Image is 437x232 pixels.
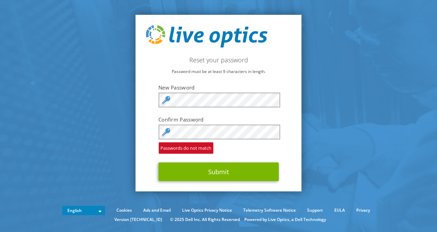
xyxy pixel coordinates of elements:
[138,207,176,214] a: Ads and Email
[302,207,328,214] a: Support
[244,216,326,223] li: Powered by Live Optics, a Dell Technology
[146,56,291,64] h2: Reset your password
[158,162,279,181] button: Submit
[167,216,243,223] li: © 2025 Dell Inc. All Rights Reserved
[146,25,268,48] img: live_optics_svg.svg
[177,207,237,214] a: Live Optics Privacy Notice
[351,207,375,214] a: Privacy
[111,207,137,214] a: Cookies
[158,142,213,154] span: Passwords do not match
[146,68,291,75] p: Password must be at least 9 characters in length.
[158,116,279,123] label: Confirm Password
[329,207,350,214] a: EULA
[158,84,279,91] label: New Password
[111,216,166,223] li: Version [TECHNICAL_ID]
[238,207,301,214] a: Telemetry Software Notice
